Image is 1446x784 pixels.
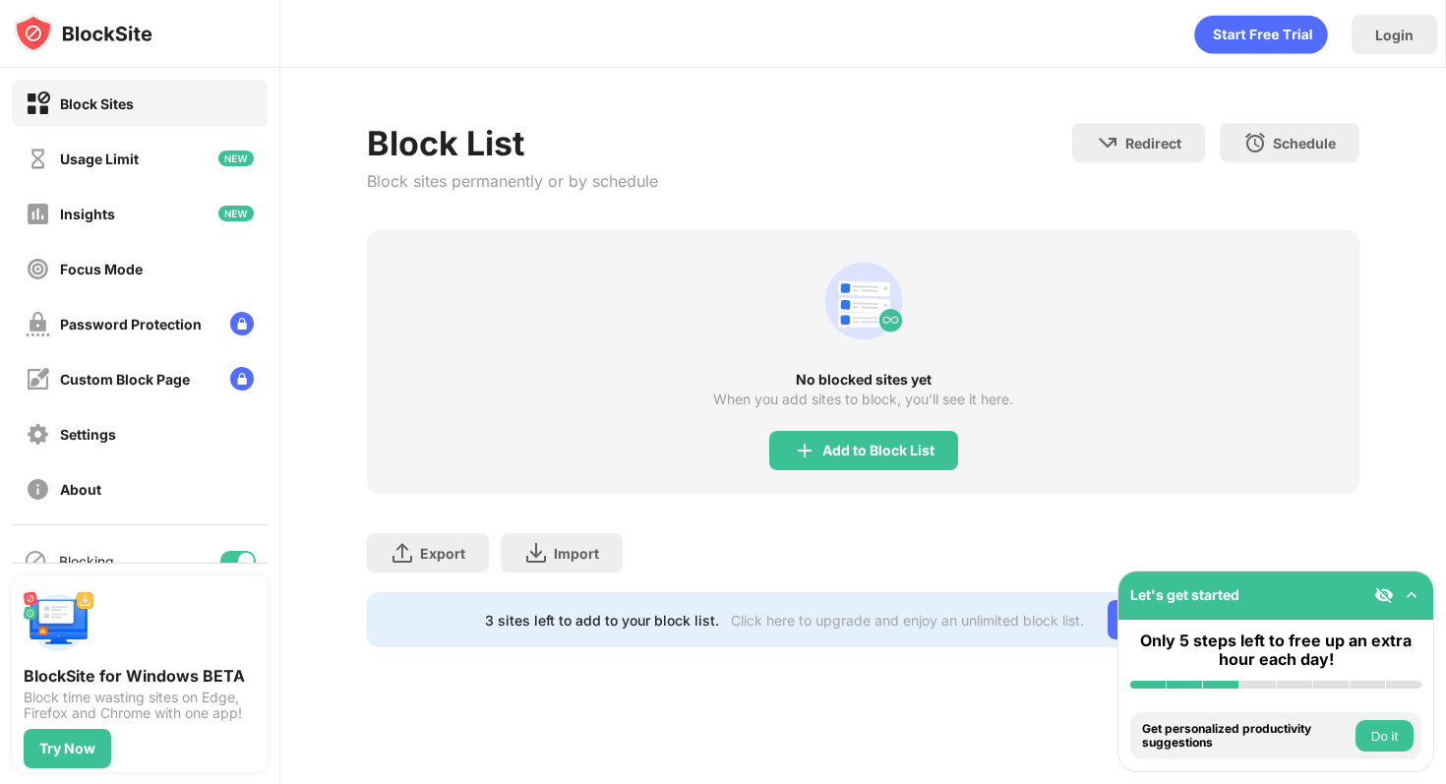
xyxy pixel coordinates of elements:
[60,206,115,222] div: Insights
[59,553,114,570] div: Blocking
[485,612,719,629] div: 3 sites left to add to your block list.
[60,95,134,112] div: Block Sites
[367,123,658,163] div: Block List
[367,372,1359,388] div: No blocked sites yet
[26,477,50,502] img: about-off.svg
[26,202,50,226] img: insights-off.svg
[816,254,911,348] div: animation
[60,481,101,498] div: About
[1273,135,1336,151] div: Schedule
[1375,27,1414,43] div: Login
[230,367,254,391] img: lock-menu.svg
[1108,600,1242,639] div: Go Unlimited
[1142,722,1351,751] div: Get personalized productivity suggestions
[1130,632,1421,669] div: Only 5 steps left to free up an extra hour each day!
[218,151,254,166] img: new-icon.svg
[1356,720,1414,752] button: Do it
[39,741,95,756] div: Try Now
[26,312,50,336] img: password-protection-off.svg
[26,91,50,116] img: block-on.svg
[24,549,47,573] img: blocking-icon.svg
[367,171,658,191] div: Block sites permanently or by schedule
[60,151,139,167] div: Usage Limit
[822,443,934,458] div: Add to Block List
[26,147,50,171] img: time-usage-off.svg
[731,612,1084,629] div: Click here to upgrade and enjoy an unlimited block list.
[420,545,465,562] div: Export
[230,312,254,335] img: lock-menu.svg
[24,666,256,686] div: BlockSite for Windows BETA
[1374,585,1394,605] img: eye-not-visible.svg
[218,206,254,221] img: new-icon.svg
[60,426,116,443] div: Settings
[1194,15,1328,54] div: animation
[554,545,599,562] div: Import
[26,422,50,447] img: settings-off.svg
[1130,586,1239,603] div: Let's get started
[24,587,94,658] img: push-desktop.svg
[14,14,152,53] img: logo-blocksite.svg
[26,367,50,392] img: customize-block-page-off.svg
[24,690,256,721] div: Block time wasting sites on Edge, Firefox and Chrome with one app!
[1402,585,1421,605] img: omni-setup-toggle.svg
[26,257,50,281] img: focus-off.svg
[60,316,202,332] div: Password Protection
[60,261,143,277] div: Focus Mode
[1125,135,1181,151] div: Redirect
[713,392,1013,407] div: When you add sites to block, you’ll see it here.
[60,371,190,388] div: Custom Block Page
